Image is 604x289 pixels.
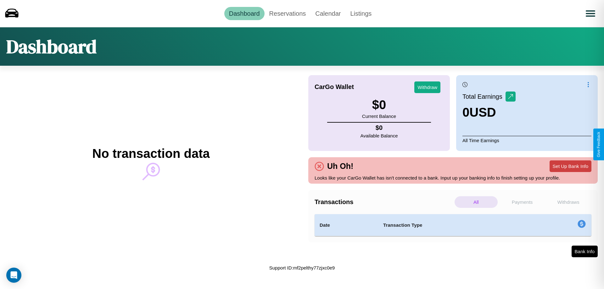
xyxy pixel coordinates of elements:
[6,268,21,283] div: Open Intercom Messenger
[361,124,398,131] h4: $ 0
[361,131,398,140] p: Available Balance
[383,221,526,229] h4: Transaction Type
[547,196,590,208] p: Withdraws
[315,174,591,182] p: Looks like your CarGo Wallet has isn't connected to a bank. Input up your banking info to finish ...
[362,112,396,120] p: Current Balance
[572,246,598,257] button: Bank Info
[462,136,591,145] p: All Time Earnings
[324,162,356,171] h4: Uh Oh!
[501,196,544,208] p: Payments
[596,132,601,157] div: Give Feedback
[414,81,440,93] button: Withdraw
[315,214,591,236] table: simple table
[6,34,97,59] h1: Dashboard
[462,105,516,119] h3: 0 USD
[315,198,453,206] h4: Transactions
[550,160,591,172] button: Set Up Bank Info
[362,98,396,112] h3: $ 0
[224,7,265,20] a: Dashboard
[462,91,506,102] p: Total Earnings
[310,7,345,20] a: Calendar
[92,147,210,161] h2: No transaction data
[320,221,373,229] h4: Date
[582,5,599,22] button: Open menu
[345,7,376,20] a: Listings
[269,264,335,272] p: Support ID: mf2pelthy77zjxc0e9
[455,196,498,208] p: All
[265,7,311,20] a: Reservations
[315,83,354,91] h4: CarGo Wallet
